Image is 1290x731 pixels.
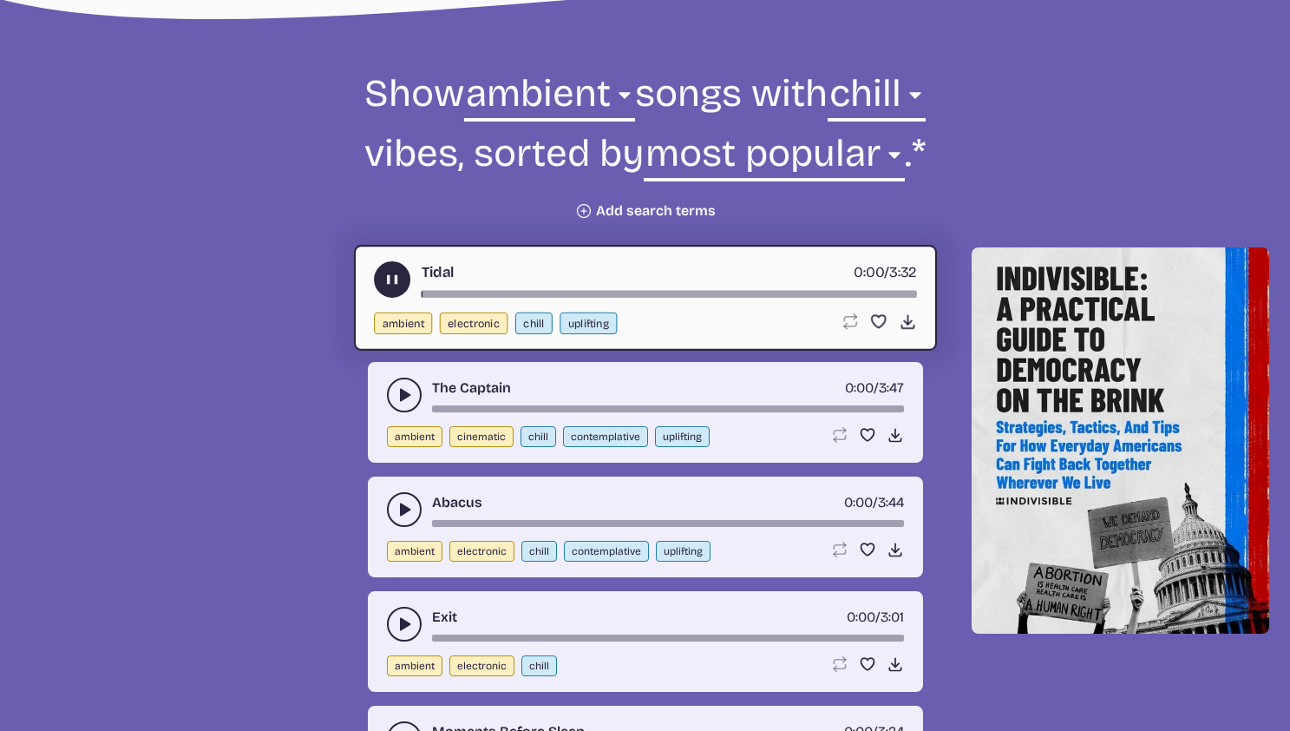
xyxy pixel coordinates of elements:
[521,426,556,447] button: chill
[432,635,904,642] div: song-time-bar
[881,609,904,625] span: 3:01
[387,492,422,527] button: play-pause toggle
[845,379,874,396] span: timer
[374,313,432,334] button: ambient
[387,655,442,676] button: ambient
[514,313,552,334] button: chill
[854,261,916,283] div: /
[859,655,876,673] button: Favorite
[889,263,917,280] span: 3:32
[387,541,442,562] button: ambient
[575,202,716,220] button: Add search terms
[432,492,482,513] a: Abacus
[174,69,1117,220] form: Show songs with vibes, sorted by .
[432,607,457,628] a: Exit
[844,494,873,510] span: timer
[831,541,848,558] button: Loop
[831,426,848,444] button: Loop
[421,291,916,298] div: song-time-bar
[644,128,905,188] select: sorting
[840,313,858,331] button: Loop
[656,541,710,562] button: uplifting
[563,426,648,447] button: contemplative
[847,607,904,628] div: /
[449,655,514,676] button: electronic
[879,379,904,396] span: 3:47
[432,378,511,398] a: The Captain
[831,655,848,673] button: Loop
[845,378,904,398] div: /
[869,313,887,331] button: Favorite
[560,313,617,334] button: uplifting
[432,520,904,527] div: song-time-bar
[847,609,875,625] span: timer
[859,426,876,444] button: Favorite
[521,541,557,562] button: chill
[828,69,926,128] select: vibe
[854,263,884,280] span: timer
[387,426,442,447] button: ambient
[421,261,454,283] a: Tidal
[374,261,410,298] button: play-pause toggle
[844,492,904,513] div: /
[564,541,649,562] button: contemplative
[878,494,904,510] span: 3:44
[859,541,876,558] button: Favorite
[449,426,514,447] button: cinematic
[432,405,904,412] div: song-time-bar
[439,313,507,334] button: electronic
[521,655,557,676] button: chill
[387,607,422,642] button: play-pause toggle
[387,378,422,412] button: play-pause toggle
[449,541,514,562] button: electronic
[464,69,635,128] select: genre
[972,247,1270,634] img: Help save our democracy!
[655,426,710,447] button: uplifting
